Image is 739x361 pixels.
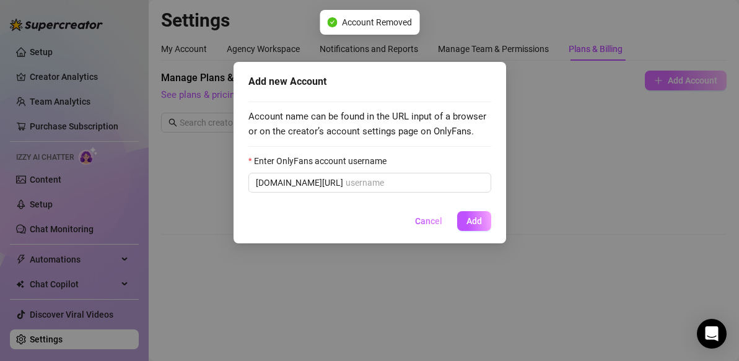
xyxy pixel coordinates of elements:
[697,319,727,349] div: Open Intercom Messenger
[415,216,442,226] span: Cancel
[327,17,337,27] span: check-circle
[466,216,482,226] span: Add
[256,176,343,189] span: [DOMAIN_NAME][URL]
[342,15,412,29] span: Account Removed
[248,74,491,89] div: Add new Account
[405,211,452,231] button: Cancel
[346,176,484,189] input: Enter OnlyFans account username
[248,110,491,139] span: Account name can be found in the URL input of a browser or on the creator’s account settings page...
[248,154,395,168] label: Enter OnlyFans account username
[457,211,491,231] button: Add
